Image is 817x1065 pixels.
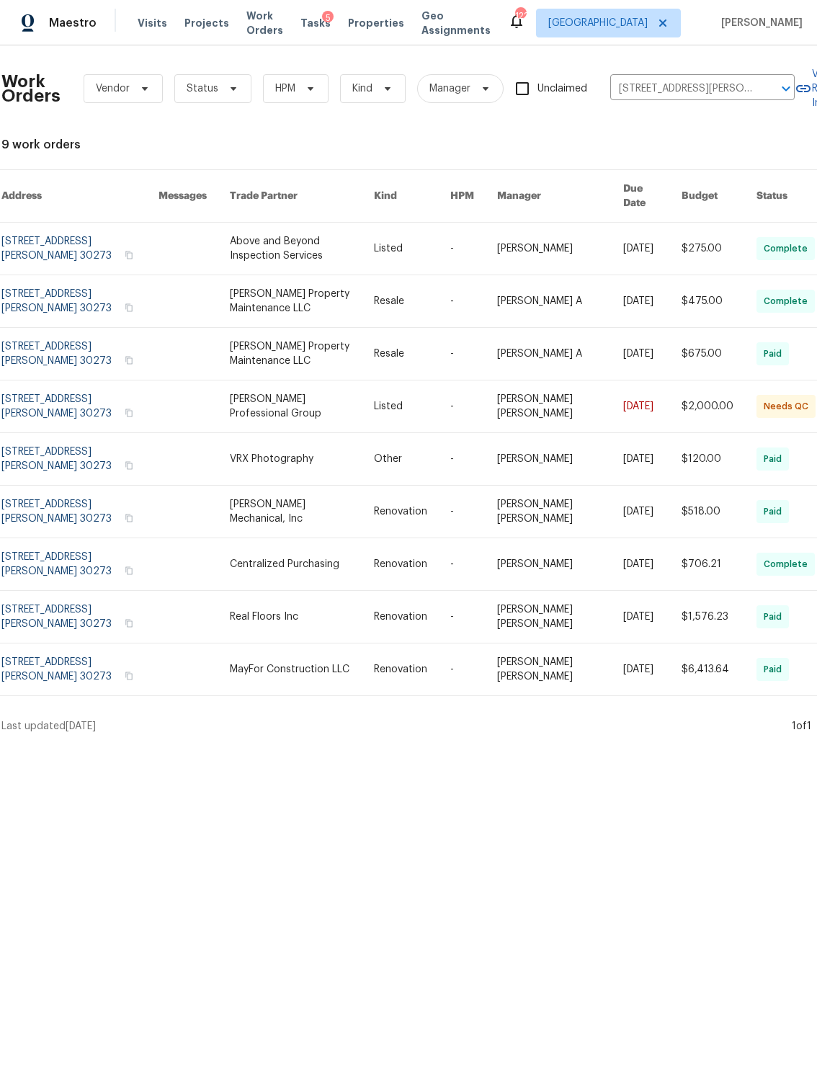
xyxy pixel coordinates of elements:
button: Copy Address [122,617,135,630]
button: Copy Address [122,512,135,525]
th: Kind [362,170,439,223]
span: Geo Assignments [421,9,491,37]
td: - [439,328,486,380]
span: Kind [352,81,372,96]
div: 122 [515,9,525,23]
td: - [439,380,486,433]
td: [PERSON_NAME] Property Maintenance LLC [218,328,362,380]
span: Properties [348,16,404,30]
td: [PERSON_NAME] Professional Group [218,380,362,433]
button: Open [776,79,796,99]
td: [PERSON_NAME] [PERSON_NAME] [486,380,612,433]
button: Copy Address [122,249,135,262]
span: Unclaimed [537,81,587,97]
td: [PERSON_NAME] [PERSON_NAME] [486,591,612,643]
td: [PERSON_NAME] [PERSON_NAME] [486,643,612,696]
td: Renovation [362,643,439,696]
span: [GEOGRAPHIC_DATA] [548,16,648,30]
td: [PERSON_NAME] A [486,328,612,380]
td: [PERSON_NAME] [486,538,612,591]
td: Renovation [362,538,439,591]
th: Manager [486,170,612,223]
th: Due Date [612,170,670,223]
td: Real Floors Inc [218,591,362,643]
td: [PERSON_NAME] A [486,275,612,328]
span: Visits [138,16,167,30]
div: 9 work orders [1,138,816,152]
td: Renovation [362,486,439,538]
td: MayFor Construction LLC [218,643,362,696]
span: Work Orders [246,9,283,37]
td: Resale [362,275,439,328]
td: - [439,433,486,486]
button: Copy Address [122,406,135,419]
td: Above and Beyond Inspection Services [218,223,362,275]
td: [PERSON_NAME] [486,223,612,275]
button: Copy Address [122,669,135,682]
td: Resale [362,328,439,380]
td: [PERSON_NAME] Property Maintenance LLC [218,275,362,328]
th: Trade Partner [218,170,362,223]
td: Other [362,433,439,486]
span: [DATE] [66,721,96,731]
div: 1 of 1 [792,719,811,734]
span: HPM [275,81,295,96]
span: Manager [429,81,470,96]
td: - [439,486,486,538]
span: Vendor [96,81,130,96]
td: [PERSON_NAME] [486,433,612,486]
div: 5 [322,11,334,25]
button: Copy Address [122,564,135,577]
input: Enter in an address [610,78,754,100]
span: Maestro [49,16,97,30]
button: Copy Address [122,354,135,367]
td: [PERSON_NAME] [PERSON_NAME] [486,486,612,538]
th: Budget [670,170,745,223]
button: Copy Address [122,459,135,472]
td: - [439,538,486,591]
span: Projects [184,16,229,30]
td: [PERSON_NAME] Mechanical, Inc [218,486,362,538]
td: - [439,223,486,275]
span: Tasks [300,18,331,28]
th: HPM [439,170,486,223]
td: - [439,591,486,643]
td: VRX Photography [218,433,362,486]
h2: Work Orders [1,74,61,103]
td: - [439,643,486,696]
div: Last updated [1,719,787,734]
td: Listed [362,380,439,433]
td: Centralized Purchasing [218,538,362,591]
td: - [439,275,486,328]
td: Renovation [362,591,439,643]
td: Listed [362,223,439,275]
button: Copy Address [122,301,135,314]
span: Status [187,81,218,96]
span: [PERSON_NAME] [715,16,803,30]
th: Messages [147,170,218,223]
